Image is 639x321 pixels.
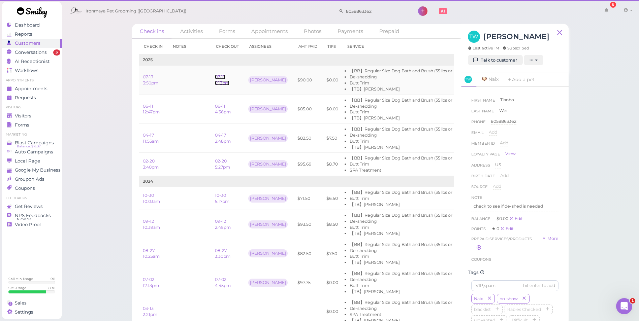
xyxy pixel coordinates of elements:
[468,55,523,66] a: Talk to customer
[322,268,342,297] td: $0.00
[342,39,467,55] th: Service
[293,187,322,210] td: $71.50
[132,24,172,39] a: Check ins
[215,104,231,115] a: 06-11 4:36pm
[248,279,288,287] div: [PERSON_NAME]
[471,226,487,231] span: Points
[350,306,462,312] li: De-shedding
[322,124,342,153] td: $7.50
[15,31,32,37] span: Reports
[473,307,492,312] span: blacklist
[497,216,509,221] span: $0.00
[211,24,243,38] a: Forms
[15,49,47,55] span: Conversations
[492,226,500,231] span: ★ 0
[215,74,229,85] a: 07-17 5:13pm
[471,280,558,291] input: VIP,spam
[2,30,62,39] a: Reports
[2,111,62,120] a: Visitors
[471,194,482,201] div: Note
[293,95,322,123] td: $85.00
[471,216,491,221] span: Balance
[489,130,497,135] span: Add
[143,306,157,317] a: 03-13 2:21pm
[542,236,558,242] a: More
[330,24,371,38] a: Payments
[139,39,168,55] th: Check in
[293,239,322,268] td: $82.50
[15,167,61,173] span: Google My Business
[15,149,53,155] span: Auto Campaigns
[2,120,62,130] a: Forms
[493,184,501,189] span: Add
[15,86,47,92] span: Appointments
[350,126,462,132] li: 【BB】Regular Size Dog Bath and Brush (35 lbs or less)
[143,248,160,259] a: 08-27 10:25am
[500,97,514,102] span: Tianbo
[509,216,523,221] a: Edit
[322,66,342,95] td: $0.00
[468,45,499,51] span: Last active 1M
[350,283,462,289] li: Butt Trim
[2,298,62,308] a: Sales
[248,160,288,168] div: [PERSON_NAME]
[2,220,62,229] a: Video Proof
[143,219,160,230] a: 09-12 10:39am
[471,236,532,242] span: Prepaid services/products
[2,66,62,75] a: Workflows
[322,210,342,239] td: $8.50
[293,210,322,239] td: $93.50
[616,298,632,314] iframe: Intercom live chat
[350,224,462,230] li: Butt Trim
[610,2,616,8] div: 8
[350,271,462,277] li: 【BB】Regular Size Dog Bath and Brush (35 lbs or less)
[474,203,556,209] p: check to see if de-shed is needed
[2,184,62,193] a: Coupons
[2,48,62,57] a: Conversations 3
[322,39,342,55] th: Tips
[15,158,40,164] span: Local Page
[293,66,322,95] td: $90.00
[143,277,159,288] a: 07-02 12:13pm
[244,24,295,38] a: Appointments
[2,156,62,166] a: Local Page
[500,140,508,145] span: Add
[143,179,153,184] b: 2024
[51,277,55,281] div: 0 %
[322,153,342,176] td: $8.70
[344,6,409,16] input: Search customer
[172,24,211,38] a: Activities
[499,108,507,114] div: Wei
[503,45,529,51] span: Subscribed
[350,103,462,109] li: De-shedding
[473,296,484,301] span: Naix
[471,151,500,160] span: Loyalty page
[244,39,293,55] th: Assignees
[350,289,462,295] li: 【TB】[PERSON_NAME]
[143,57,153,62] b: 2025
[500,226,514,231] div: Edit
[468,31,480,43] span: TW
[2,57,62,66] a: AI Receptionist
[506,307,542,312] span: Rabies Checked
[15,140,54,146] span: Blast Campaigns
[248,134,288,142] div: [PERSON_NAME]
[471,108,494,118] span: Last Name
[350,253,462,259] li: Butt Trim
[350,132,462,138] li: De-shedding
[15,176,44,182] span: Groupon Ads
[471,129,484,140] span: Email
[350,167,462,173] li: SPA Treatment
[248,249,288,257] div: [PERSON_NAME]
[503,72,539,87] a: Add a pet
[2,202,62,211] a: Get Reviews
[86,2,186,21] span: Ironmaya Pet Grooming ([GEOGRAPHIC_DATA])
[322,187,342,210] td: $6.50
[350,115,462,121] li: 【TB】[PERSON_NAME]
[143,193,160,204] a: 10-30 10:03am
[350,138,462,144] li: Butt Trim
[350,299,462,306] li: 【BB】Regular Size Dog Bath and Brush (35 lbs or less)
[350,68,462,74] li: 【BB】Regular Size Dog Bath and Brush (35 lbs or less)
[2,166,62,175] a: Google My Business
